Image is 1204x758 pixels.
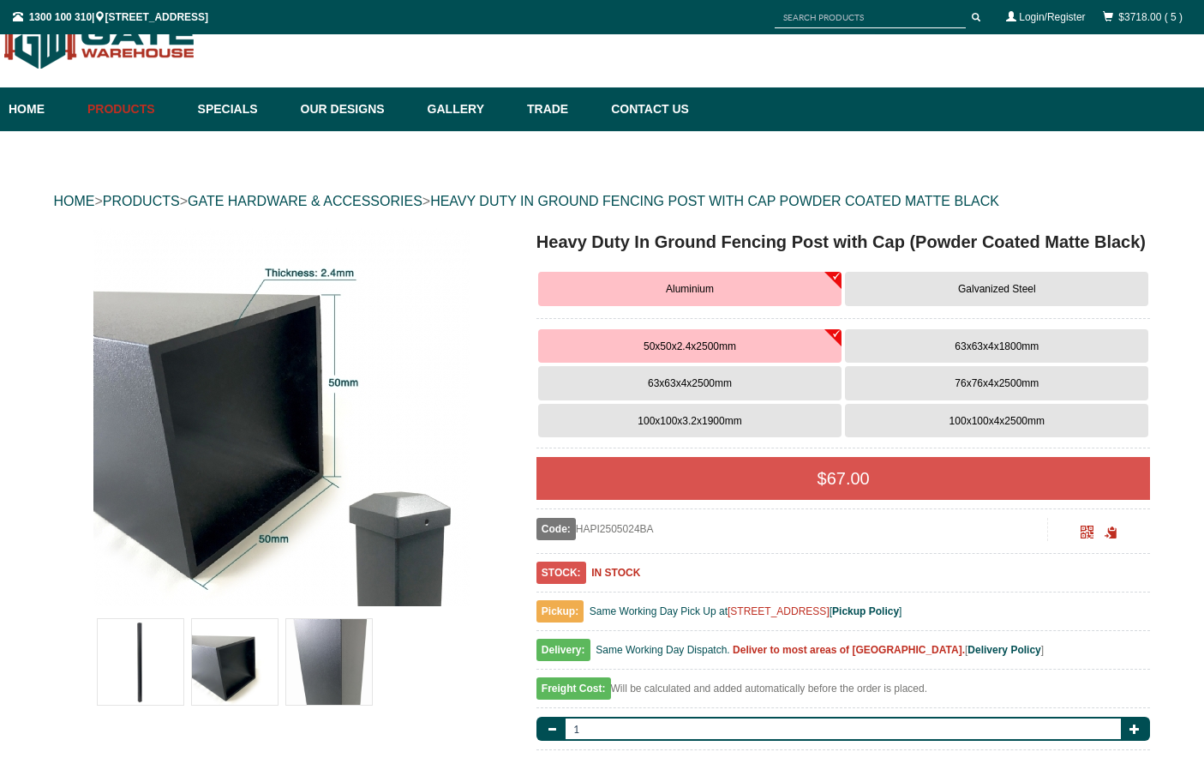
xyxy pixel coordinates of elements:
[845,404,1148,438] button: 100x100x4x2500mm
[845,272,1148,306] button: Galvanized Steel
[292,87,419,131] a: Our Designs
[189,87,292,131] a: Specials
[1118,11,1183,23] a: $3718.00 ( 5 )
[845,366,1148,400] button: 76x76x4x2500mm
[103,194,180,208] a: PRODUCTS
[648,377,732,389] span: 63x63x4x2500mm
[536,678,1151,708] div: Will be calculated and added automatically before the order is placed.
[538,404,842,438] button: 100x100x3.2x1900mm
[1019,11,1085,23] a: Login/Register
[536,677,611,700] span: Freight Cost:
[596,644,730,656] span: Same Working Day Dispatch.
[538,366,842,400] button: 63x63x4x2500mm
[54,174,1151,229] div: > > >
[93,229,470,606] img: Heavy Duty In Ground Fencing Post with Cap (Powder Coated Matte Black) - Aluminium 50x50x2.4x2500...
[590,605,902,617] span: Same Working Day Pick Up at [ ]
[13,11,208,23] span: | [STREET_ADDRESS]
[536,518,576,540] span: Code:
[518,87,602,131] a: Trade
[98,619,183,705] img: Heavy Duty In Ground Fencing Post with Cap (Powder Coated Matte Black)
[536,640,1151,670] div: [ ]
[861,299,1204,698] iframe: LiveChat chat widget
[827,469,870,488] span: 67.00
[666,283,714,295] span: Aluminium
[188,194,422,208] a: GATE HARDWARE & ACCESSORIES
[54,194,95,208] a: HOME
[536,518,1048,540] div: HAPI2505024BA
[832,605,899,617] a: Pickup Policy
[192,619,278,705] img: Heavy Duty In Ground Fencing Post with Cap (Powder Coated Matte Black)
[958,283,1036,295] span: Galvanized Steel
[536,600,584,623] span: Pickup:
[602,87,689,131] a: Contact Us
[536,639,590,661] span: Delivery:
[733,644,965,656] b: Deliver to most areas of [GEOGRAPHIC_DATA].
[29,11,92,23] a: 1300 100 310
[845,329,1148,364] button: 63x63x4x1800mm
[775,7,966,28] input: SEARCH PRODUCTS
[591,567,640,579] b: IN STOCK
[638,415,741,427] span: 100x100x3.2x1900mm
[79,87,189,131] a: Products
[644,340,736,352] span: 50x50x2.4x2500mm
[56,229,509,606] a: Heavy Duty In Ground Fencing Post with Cap (Powder Coated Matte Black) - Aluminium 50x50x2.4x2500...
[538,329,842,364] button: 50x50x2.4x2500mm
[9,87,79,131] a: Home
[536,457,1151,500] div: $
[286,619,372,705] img: Heavy Duty In Ground Fencing Post with Cap (Powder Coated Matte Black)
[536,229,1151,255] h1: Heavy Duty In Ground Fencing Post with Cap (Powder Coated Matte Black)
[728,605,830,617] a: [STREET_ADDRESS]
[538,272,842,306] button: Aluminium
[419,87,518,131] a: Gallery
[536,562,586,584] span: STOCK:
[430,194,999,208] a: HEAVY DUTY IN GROUND FENCING POST WITH CAP POWDER COATED MATTE BLACK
